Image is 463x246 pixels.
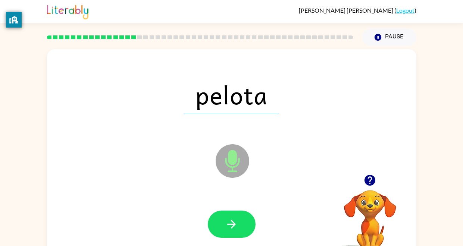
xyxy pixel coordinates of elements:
div: ( ) [299,7,416,14]
button: privacy banner [6,12,22,28]
img: Literably [47,3,88,19]
button: Pause [362,29,416,46]
span: pelota [184,75,279,114]
span: [PERSON_NAME] [PERSON_NAME] [299,7,394,14]
a: Logout [396,7,414,14]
